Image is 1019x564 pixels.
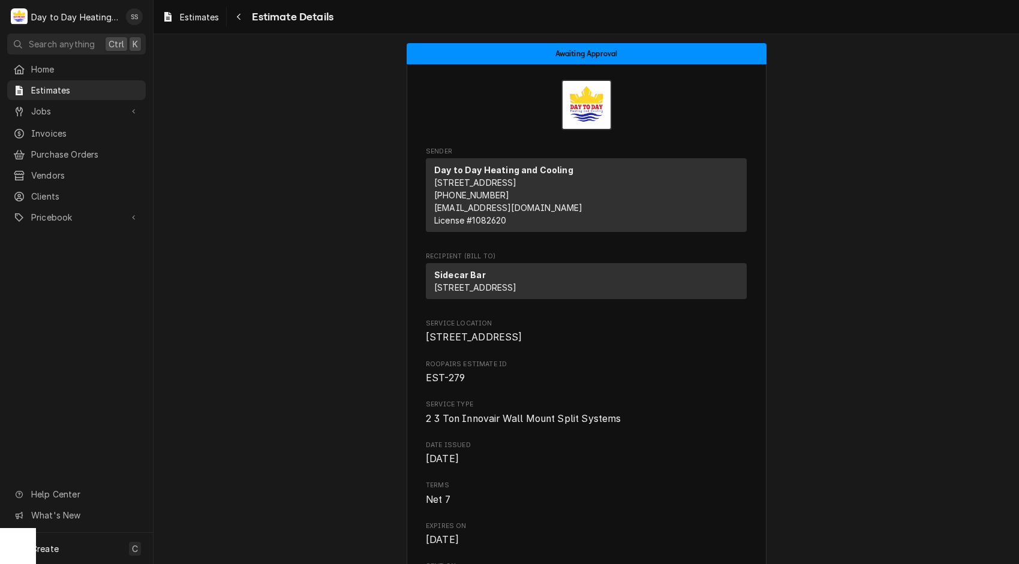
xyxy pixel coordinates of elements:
div: SS [126,8,143,25]
span: Pricebook [31,211,122,224]
span: Terms [426,481,747,490]
span: Estimates [31,84,140,96]
span: Sender [426,147,747,156]
span: Awaiting Approval [555,50,618,58]
span: Date Issued [426,441,747,450]
span: Purchase Orders [31,148,140,161]
span: Service Location [426,330,747,345]
span: Estimate Details [248,9,333,25]
a: Clients [7,186,146,206]
div: Sender [426,158,747,232]
span: What's New [31,509,139,521]
span: Net 7 [426,494,450,505]
strong: Sidecar Bar [434,270,486,280]
button: Navigate back [229,7,248,26]
span: Roopairs Estimate ID [426,360,747,369]
a: Go to Pricebook [7,207,146,227]
div: Roopairs Estimate ID [426,360,747,385]
a: Vendors [7,165,146,185]
a: Go to Help Center [7,484,146,504]
span: [STREET_ADDRESS] [434,282,517,292]
span: Expires On [426,533,747,547]
img: Logo [561,80,612,130]
span: Search anything [29,38,95,50]
div: Sender [426,158,747,237]
a: Go to Jobs [7,101,146,121]
span: Jobs [31,105,122,117]
div: Service Location [426,319,747,345]
a: Go to What's New [7,505,146,525]
span: Clients [31,190,140,203]
span: Roopairs Estimate ID [426,371,747,385]
a: Home [7,59,146,79]
span: EST-279 [426,372,465,384]
span: [DATE] [426,534,459,545]
a: Purchase Orders [7,144,146,164]
a: Estimates [7,80,146,100]
div: Status [407,43,766,64]
span: Service Location [426,319,747,328]
span: Vendors [31,169,140,182]
div: Day to Day Heating and Cooling's Avatar [11,8,28,25]
span: Help Center [31,488,139,500]
span: C [132,542,138,555]
button: Search anythingCtrlK [7,34,146,55]
span: [STREET_ADDRESS] [426,331,522,343]
span: Create [31,544,59,554]
div: Shaun Smith's Avatar [126,8,143,25]
span: Service Type [426,412,747,426]
span: Estimates [180,11,219,23]
div: Date Issued [426,441,747,466]
span: License # 1082620 [434,215,507,225]
div: Terms [426,481,747,506]
div: Day to Day Heating and Cooling [31,11,119,23]
span: Recipient (Bill To) [426,252,747,261]
span: Home [31,63,140,76]
span: [DATE] [426,453,459,465]
span: Expires On [426,521,747,531]
span: 2 3 Ton Innovair Wall Mount Split Systems [426,413,621,424]
span: K [133,38,138,50]
span: Terms [426,493,747,507]
span: Ctrl [109,38,124,50]
div: Service Type [426,400,747,426]
span: [STREET_ADDRESS] [434,177,517,188]
span: Invoices [31,127,140,140]
a: Estimates [157,7,224,27]
div: Recipient (Bill To) [426,263,747,304]
span: Service Type [426,400,747,409]
a: Invoices [7,123,146,143]
a: [PHONE_NUMBER] [434,190,509,200]
strong: Day to Day Heating and Cooling [434,165,573,175]
div: Estimate Recipient [426,252,747,304]
div: Estimate Sender [426,147,747,237]
span: Date Issued [426,452,747,466]
div: D [11,8,28,25]
div: Recipient (Bill To) [426,263,747,299]
a: [EMAIL_ADDRESS][DOMAIN_NAME] [434,203,582,213]
div: Expires On [426,521,747,547]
